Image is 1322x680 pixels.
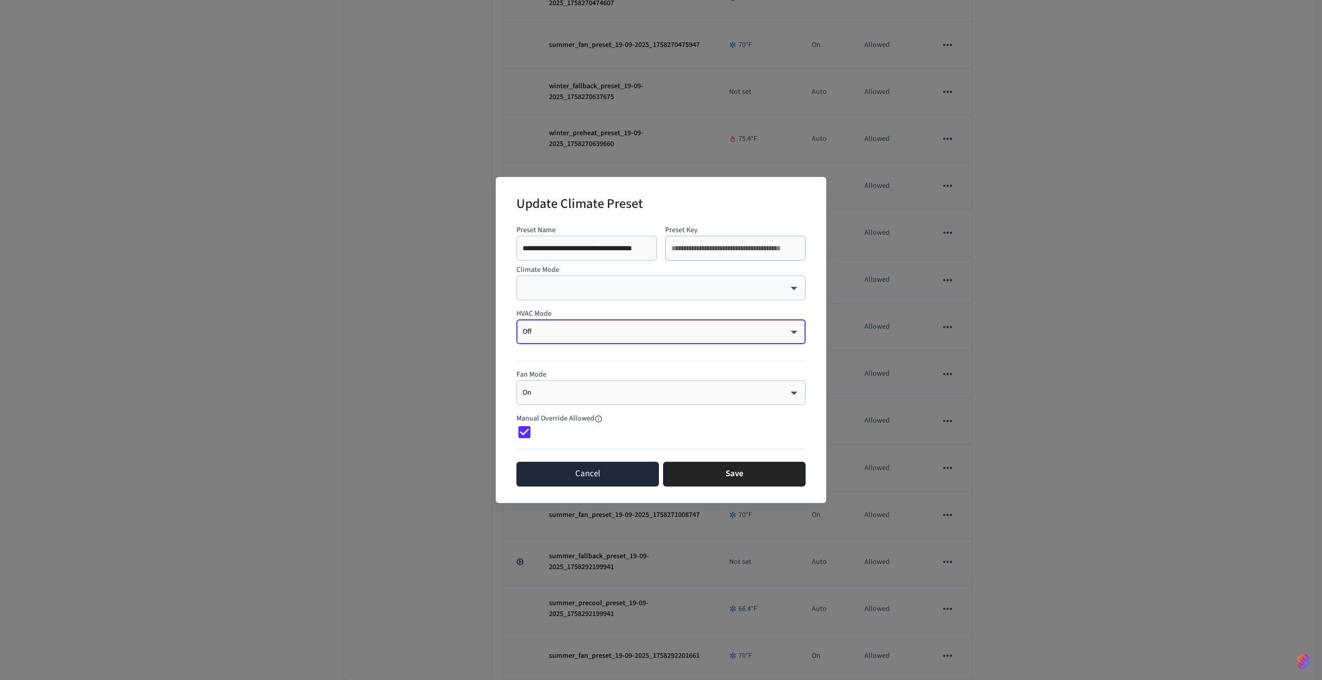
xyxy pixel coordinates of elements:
[516,413,623,424] span: This property is being deprecated. Consider using the schedule's override allowed property instead.
[516,369,806,380] p: Fan Mode
[523,387,799,398] div: On
[516,462,659,487] button: Cancel
[516,309,806,319] p: HVAC Mode
[516,225,657,236] p: Preset Name
[1297,653,1310,670] img: SeamLogoGradient.69752ec5.svg
[516,189,643,221] h2: Update Climate Preset
[516,265,806,276] p: Climate Mode
[663,462,806,487] button: Save
[523,327,799,337] div: Off
[665,225,806,236] p: Preset Key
